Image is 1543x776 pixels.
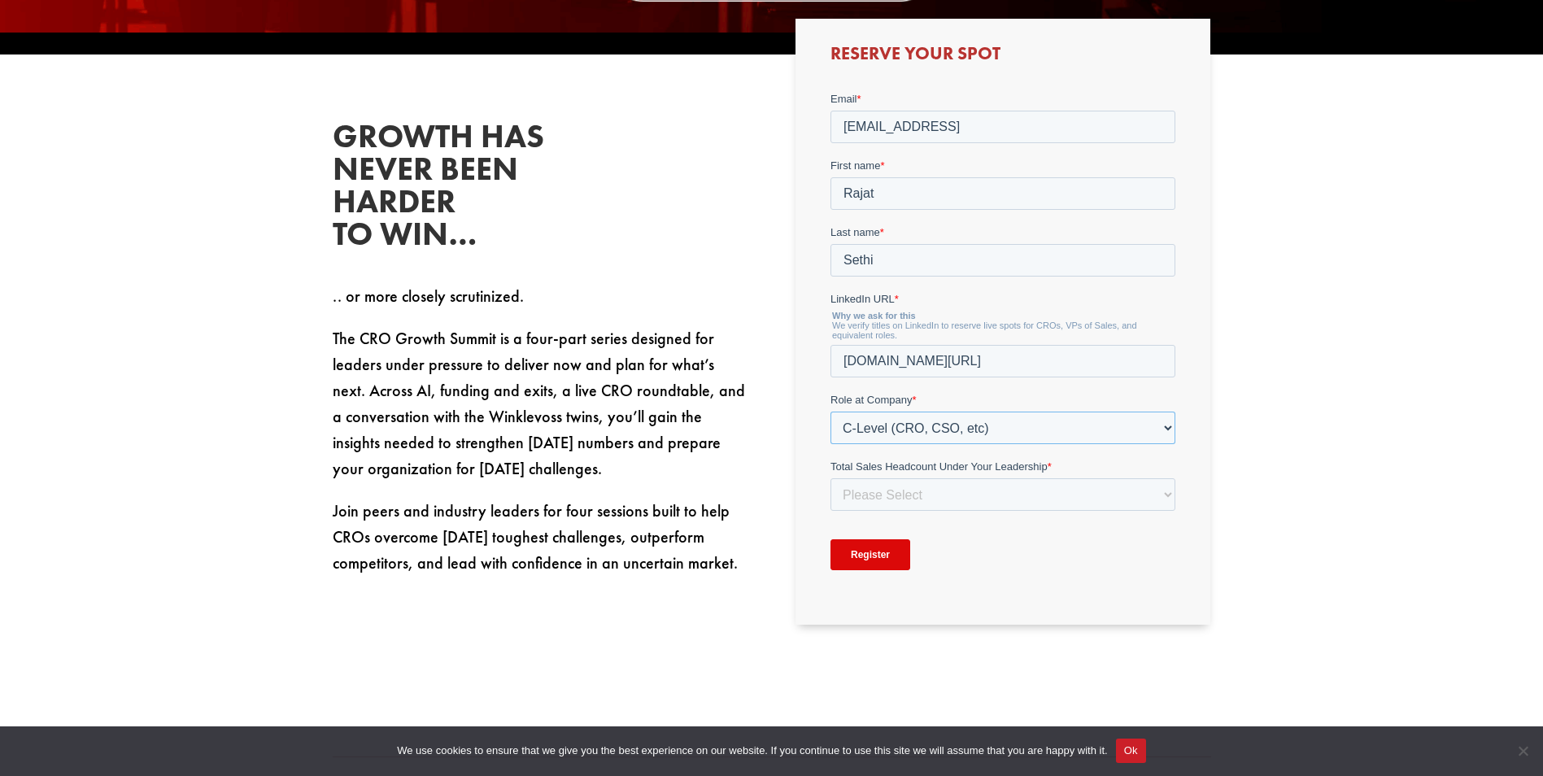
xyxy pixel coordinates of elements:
[333,286,524,307] span: .. or more closely scrutinized.
[1515,743,1531,759] span: No
[1116,739,1146,763] button: Ok
[830,45,1175,71] h3: Reserve Your Spot
[333,500,738,573] span: Join peers and industry leaders for four sessions built to help CROs overcome [DATE] toughest cha...
[397,743,1107,759] span: We use cookies to ensure that we give you the best experience on our website. If you continue to ...
[333,328,745,479] span: The CRO Growth Summit is a four-part series designed for leaders under pressure to deliver now an...
[333,120,577,259] h2: Growth has never been harder to win…
[830,91,1175,599] iframe: Form 0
